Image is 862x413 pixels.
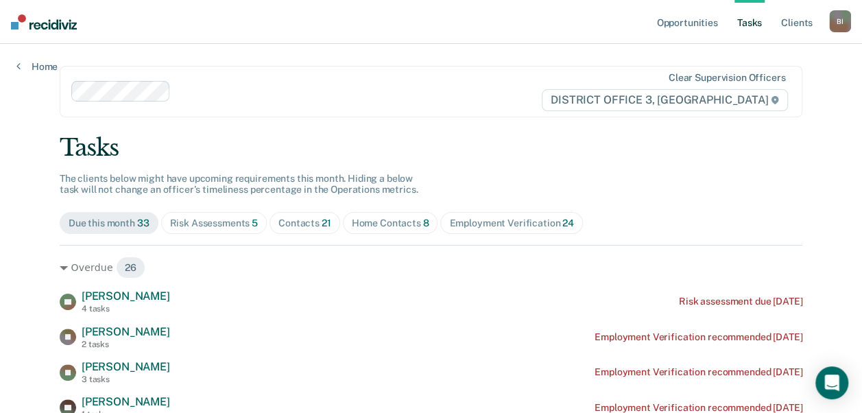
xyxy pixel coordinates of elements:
[69,217,149,229] div: Due this month
[116,257,145,279] span: 26
[562,217,574,228] span: 24
[82,340,170,349] div: 2 tasks
[669,72,785,84] div: Clear supervision officers
[82,360,170,373] span: [PERSON_NAME]
[16,60,58,73] a: Home
[829,10,851,32] div: B I
[82,290,170,303] span: [PERSON_NAME]
[829,10,851,32] button: BI
[60,257,802,279] div: Overdue 26
[595,366,802,378] div: Employment Verification recommended [DATE]
[278,217,331,229] div: Contacts
[82,395,170,408] span: [PERSON_NAME]
[11,14,77,29] img: Recidiviz
[679,296,802,307] div: Risk assessment due [DATE]
[82,375,170,384] div: 3 tasks
[595,331,802,343] div: Employment Verification recommended [DATE]
[322,217,331,228] span: 21
[815,366,848,399] div: Open Intercom Messenger
[423,217,429,228] span: 8
[60,173,418,196] span: The clients below might have upcoming requirements this month. Hiding a below task will not chang...
[82,325,170,338] span: [PERSON_NAME]
[137,217,149,228] span: 33
[170,217,259,229] div: Risk Assessments
[60,134,802,162] div: Tasks
[252,217,258,228] span: 5
[352,217,429,229] div: Home Contacts
[82,304,170,314] div: 4 tasks
[449,217,573,229] div: Employment Verification
[542,89,788,111] span: DISTRICT OFFICE 3, [GEOGRAPHIC_DATA]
